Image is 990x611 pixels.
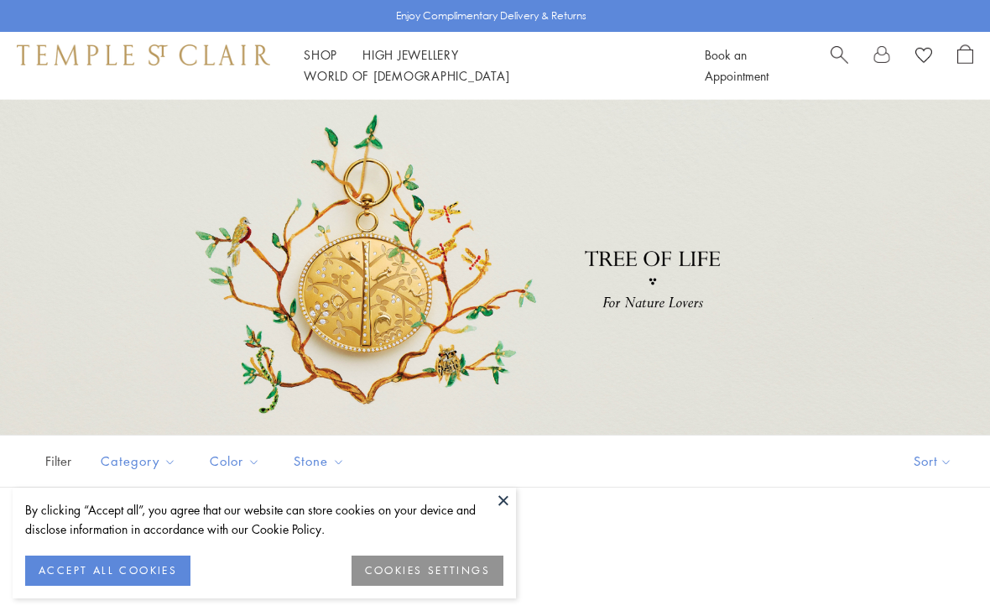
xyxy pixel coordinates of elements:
a: Search [831,44,848,86]
div: By clicking “Accept all”, you agree that our website can store cookies on your device and disclos... [25,500,503,539]
button: Category [88,442,189,480]
button: Show sort by [876,436,990,487]
a: View Wishlist [915,44,932,70]
p: Enjoy Complimentary Delivery & Returns [396,8,586,24]
button: COOKIES SETTINGS [352,556,503,586]
a: Open Shopping Bag [957,44,973,86]
span: Stone [285,451,357,472]
img: Temple St. Clair [17,44,270,65]
button: Color [197,442,273,480]
a: High JewelleryHigh Jewellery [362,46,459,63]
a: Book an Appointment [705,46,769,84]
iframe: Gorgias live chat messenger [906,532,973,594]
a: World of [DEMOGRAPHIC_DATA]World of [DEMOGRAPHIC_DATA] [304,67,509,84]
button: Stone [281,442,357,480]
span: Color [201,451,273,472]
span: Category [92,451,189,472]
nav: Main navigation [304,44,667,86]
a: ShopShop [304,46,337,63]
button: ACCEPT ALL COOKIES [25,556,190,586]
